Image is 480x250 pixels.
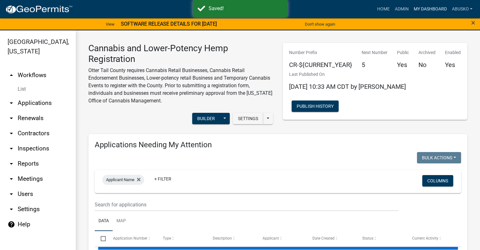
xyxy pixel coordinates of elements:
[103,19,117,29] a: View
[422,175,453,186] button: Columns
[356,231,406,246] datatable-header-cell: Status
[374,3,392,15] a: Home
[397,61,409,69] h5: Yes
[263,236,279,241] span: Applicant
[149,173,176,185] a: + Filter
[289,49,352,56] p: Number Prefix
[411,3,449,15] a: My Dashboard
[289,61,352,69] h5: CR-${CURRENT_YEAR}
[121,21,217,27] strong: SOFTWARE RELEASE DETAILS FOR [DATE]
[362,49,388,56] p: Next Number
[233,113,263,124] button: Settings
[289,83,406,90] span: [DATE] 10:33 AM CDT by [PERSON_NAME]
[192,113,220,124] button: Builder
[88,67,273,105] p: Otter Tail County requires Cannabis Retail Businesses, Cannabis Retail Endorsement Businesses, Lo...
[445,61,461,69] h5: Yes
[471,19,475,27] button: Close
[95,211,113,231] a: Data
[362,236,373,241] span: Status
[8,205,15,213] i: arrow_drop_down
[8,71,15,79] i: arrow_drop_up
[8,114,15,122] i: arrow_drop_down
[292,104,339,109] wm-modal-confirm: Workflow Publish History
[449,3,475,15] a: abusko
[8,145,15,152] i: arrow_drop_down
[213,236,232,241] span: Description
[107,231,157,246] datatable-header-cell: Application Number
[113,236,147,241] span: Application Number
[412,236,438,241] span: Current Activity
[362,61,388,69] h5: 5
[302,19,338,29] button: Don't show again
[418,61,436,69] h5: No
[95,231,107,246] datatable-header-cell: Select
[8,221,15,228] i: help
[163,236,171,241] span: Type
[8,175,15,183] i: arrow_drop_down
[8,130,15,137] i: arrow_drop_down
[312,236,335,241] span: Date Created
[418,49,436,56] p: Archived
[406,231,456,246] datatable-header-cell: Current Activity
[306,231,356,246] datatable-header-cell: Date Created
[207,231,257,246] datatable-header-cell: Description
[106,177,134,182] span: Applicant Name
[292,101,339,112] button: Publish History
[397,49,409,56] p: Public
[209,5,283,12] div: Saved!
[95,140,461,149] h4: Applications Needing My Attention
[417,152,461,163] button: Bulk Actions
[157,231,206,246] datatable-header-cell: Type
[95,198,398,211] input: Search for applications
[257,231,306,246] datatable-header-cell: Applicant
[471,18,475,27] span: ×
[445,49,461,56] p: Enabled
[392,3,411,15] a: Admin
[88,43,273,64] h3: Cannabis and Lower-Potency Hemp Registration
[8,190,15,198] i: arrow_drop_down
[8,99,15,107] i: arrow_drop_down
[113,211,130,231] a: Map
[289,71,406,78] p: Last Published On
[8,160,15,168] i: arrow_drop_down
